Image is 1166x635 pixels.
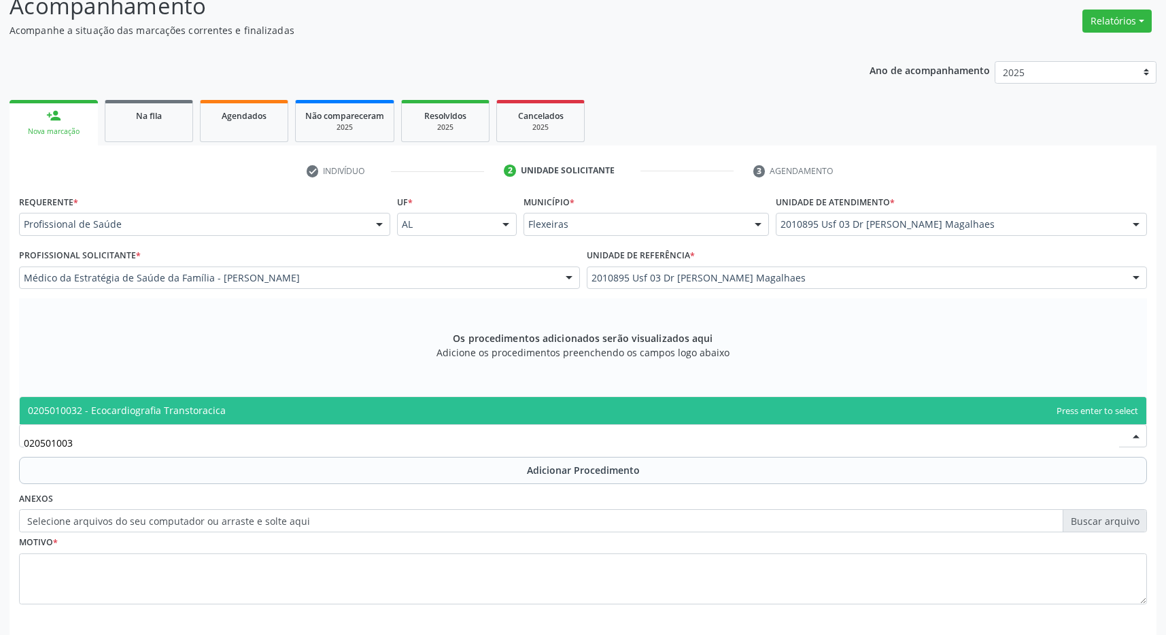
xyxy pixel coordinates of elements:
label: Motivo [19,532,58,553]
div: person_add [46,108,61,123]
label: Município [524,192,575,213]
div: Nova marcação [19,126,88,137]
span: 2010895 Usf 03 Dr [PERSON_NAME] Magalhaes [781,218,1119,231]
label: Anexos [19,489,53,510]
span: 2010895 Usf 03 Dr [PERSON_NAME] Magalhaes [591,271,1120,285]
button: Relatórios [1082,10,1152,33]
span: Adicionar Procedimento [527,463,640,477]
span: Resolvidos [424,110,466,122]
span: Os procedimentos adicionados serão visualizados aqui [453,331,713,345]
label: Requerente [19,192,78,213]
label: UF [397,192,413,213]
input: Buscar por procedimento [24,429,1119,456]
div: 2025 [305,122,384,133]
label: Unidade de referência [587,245,695,267]
span: 0205010032 - Ecocardiografia Transtoracica [28,404,226,417]
div: 2025 [507,122,575,133]
div: Unidade solicitante [521,165,615,177]
span: Agendados [222,110,267,122]
span: Médico da Estratégia de Saúde da Família - [PERSON_NAME] [24,271,552,285]
button: Adicionar Procedimento [19,457,1147,484]
span: Não compareceram [305,110,384,122]
span: Profissional de Saúde [24,218,362,231]
span: Adicione os procedimentos preenchendo os campos logo abaixo [436,345,730,360]
label: Unidade de atendimento [776,192,895,213]
span: Flexeiras [528,218,741,231]
span: AL [402,218,488,231]
p: Acompanhe a situação das marcações correntes e finalizadas [10,23,812,37]
span: Cancelados [518,110,564,122]
p: Ano de acompanhamento [870,61,990,78]
label: Profissional Solicitante [19,245,141,267]
div: 2025 [411,122,479,133]
span: Na fila [136,110,162,122]
div: 2 [504,165,516,177]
